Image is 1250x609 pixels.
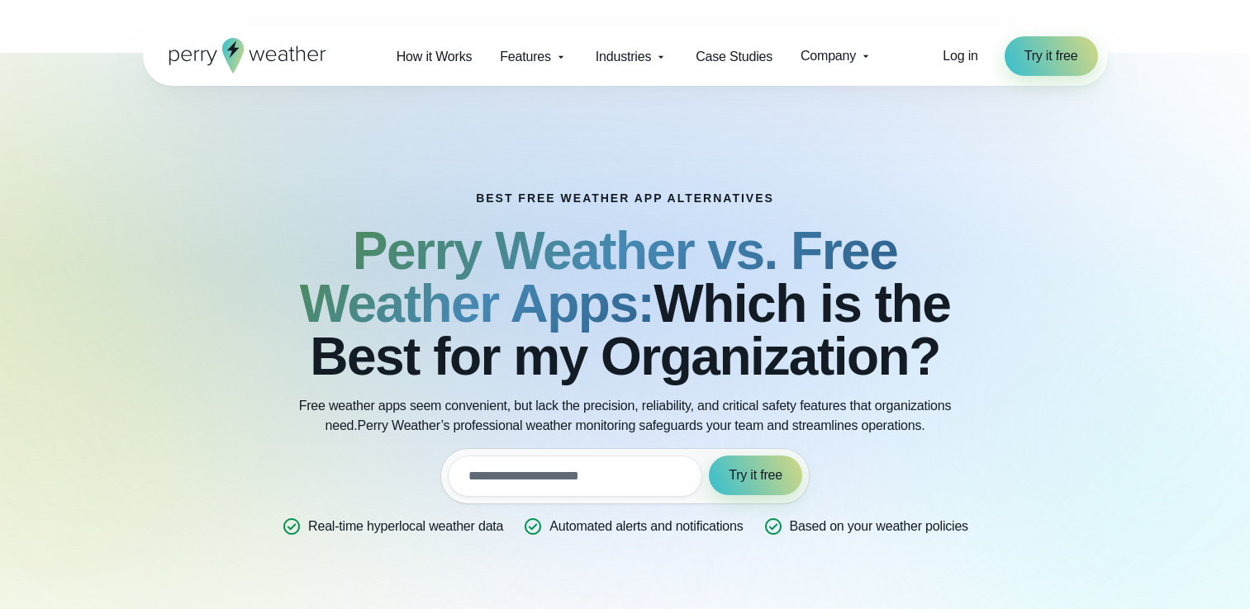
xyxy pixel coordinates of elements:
[397,47,473,67] span: How it Works
[696,47,772,67] span: Case Studies
[500,47,551,67] span: Features
[299,399,952,432] span: Free weather apps seem convenient, but lack the precision, reliability, and critical safety featu...
[709,456,802,495] button: Try it free
[358,418,925,432] span: Perry Weather’s professional weather monitoring safeguards your team and streamlines operations.
[383,40,487,73] a: How it Works
[801,46,856,66] span: Company
[682,40,787,73] a: Case Studies
[476,191,774,205] h1: BEST FREE WEATHER APP ALTERNATIVES
[729,465,782,485] span: Try it free
[1024,46,1078,66] span: Try it free
[943,49,977,63] span: Log in
[943,46,977,66] a: Log in
[790,517,968,536] p: Based on your weather policies
[549,517,743,536] p: Automated alerts and notifications
[596,47,651,67] span: Industries
[308,517,503,536] p: Real-time hyperlocal weather data
[226,224,1025,383] h2: Which is the Best for my Organization?
[1005,36,1098,76] a: Try it free
[300,221,898,333] b: Perry Weather vs. Free Weather Apps:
